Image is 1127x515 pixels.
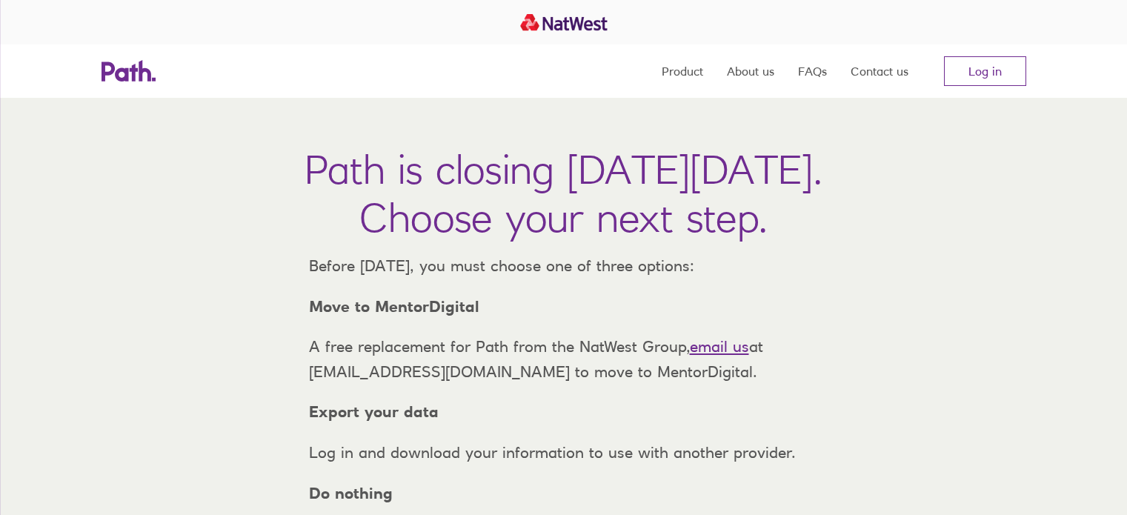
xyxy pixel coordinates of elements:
p: Before [DATE], you must choose one of three options: [297,253,831,279]
a: email us [690,337,749,356]
p: Log in and download your information to use with another provider. [297,440,831,465]
h1: Path is closing [DATE][DATE]. Choose your next step. [305,145,822,242]
a: FAQs [798,44,827,98]
a: Contact us [851,44,908,98]
a: About us [727,44,774,98]
p: A free replacement for Path from the NatWest Group, at [EMAIL_ADDRESS][DOMAIN_NAME] to move to Me... [297,334,831,384]
strong: Export your data [309,402,439,421]
strong: Do nothing [309,484,393,502]
strong: Move to MentorDigital [309,297,479,316]
a: Product [662,44,703,98]
a: Log in [944,56,1026,86]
